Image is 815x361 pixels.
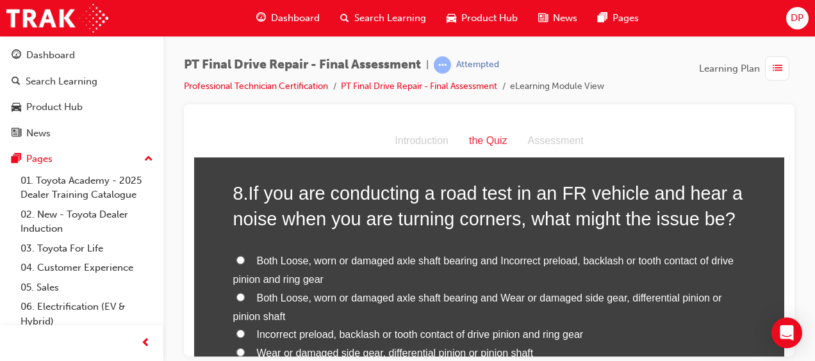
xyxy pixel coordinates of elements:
[26,152,53,166] div: Pages
[538,10,548,26] span: news-icon
[5,147,158,171] button: Pages
[340,10,349,26] span: search-icon
[15,278,158,298] a: 05. Sales
[324,7,400,26] div: Assessment
[42,131,51,140] input: Both Loose, worn or damaged axle shaft bearing and Incorrect preload, backlash or tooth contact o...
[354,11,426,26] span: Search Learning
[271,11,320,26] span: Dashboard
[447,10,456,26] span: car-icon
[6,4,108,33] img: Trak
[26,100,83,115] div: Product Hub
[39,131,539,160] span: Both Loose, worn or damaged axle shaft bearing and Incorrect preload, backlash or tooth contact o...
[773,61,782,77] span: list-icon
[265,7,324,26] div: the Quiz
[12,76,21,88] span: search-icon
[12,50,21,61] span: guage-icon
[5,95,158,119] a: Product Hub
[456,59,499,71] div: Attempted
[246,5,330,31] a: guage-iconDashboard
[39,168,528,197] span: Both Loose, worn or damaged axle shaft bearing and Wear or damaged side gear, differential pinion...
[39,58,549,104] span: If you are conducting a road test in an FR vehicle and hear a noise when you are turning corners,...
[786,7,809,29] button: DP
[553,11,577,26] span: News
[39,56,552,108] h2: 8 .
[510,79,604,94] li: eLearning Module View
[771,317,802,348] div: Open Intercom Messenger
[15,239,158,259] a: 03. Toyota For Life
[434,56,451,74] span: learningRecordVerb_ATTEMPT-icon
[341,81,497,92] a: PT Final Drive Repair - Final Assessment
[15,297,158,331] a: 06. Electrification (EV & Hybrid)
[63,223,340,234] span: Wear or damaged side gear, differential pinion or pinion shaft
[699,61,760,76] span: Learning Plan
[528,5,588,31] a: news-iconNews
[26,126,51,141] div: News
[15,171,158,205] a: 01. Toyota Academy - 2025 Dealer Training Catalogue
[699,56,794,81] button: Learning Plan
[256,10,266,26] span: guage-icon
[63,204,390,215] span: Incorrect preload, backlash or tooth contact of drive pinion and ring gear
[5,70,158,93] a: Search Learning
[184,81,328,92] a: Professional Technician Certification
[12,102,21,113] span: car-icon
[5,122,158,145] a: News
[26,74,97,89] div: Search Learning
[5,41,158,147] button: DashboardSearch LearningProduct HubNews
[330,5,436,31] a: search-iconSearch Learning
[791,11,803,26] span: DP
[5,44,158,67] a: Dashboard
[15,258,158,278] a: 04. Customer Experience
[184,58,421,72] span: PT Final Drive Repair - Final Assessment
[598,10,607,26] span: pages-icon
[436,5,528,31] a: car-iconProduct Hub
[144,151,153,168] span: up-icon
[461,11,518,26] span: Product Hub
[42,168,51,177] input: Both Loose, worn or damaged axle shaft bearing and Wear or damaged side gear, differential pinion...
[42,205,51,213] input: Incorrect preload, backlash or tooth contact of drive pinion and ring gear
[12,154,21,165] span: pages-icon
[42,223,51,232] input: Wear or damaged side gear, differential pinion or pinion shaft
[588,5,649,31] a: pages-iconPages
[141,335,151,351] span: prev-icon
[190,7,265,26] div: Introduction
[613,11,639,26] span: Pages
[15,205,158,239] a: 02. New - Toyota Dealer Induction
[26,48,75,63] div: Dashboard
[426,58,429,72] span: |
[12,128,21,140] span: news-icon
